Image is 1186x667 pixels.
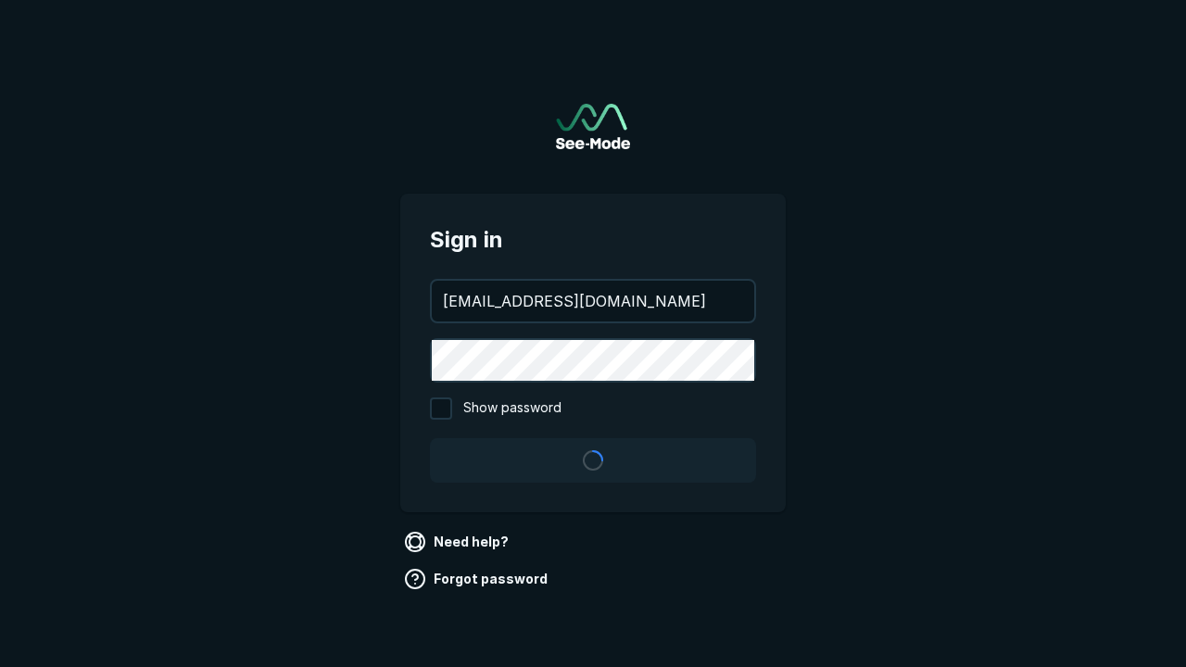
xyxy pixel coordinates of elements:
span: Show password [463,397,561,420]
a: Forgot password [400,564,555,594]
img: See-Mode Logo [556,104,630,149]
span: Sign in [430,223,756,257]
a: Go to sign in [556,104,630,149]
input: your@email.com [432,281,754,321]
a: Need help? [400,527,516,557]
